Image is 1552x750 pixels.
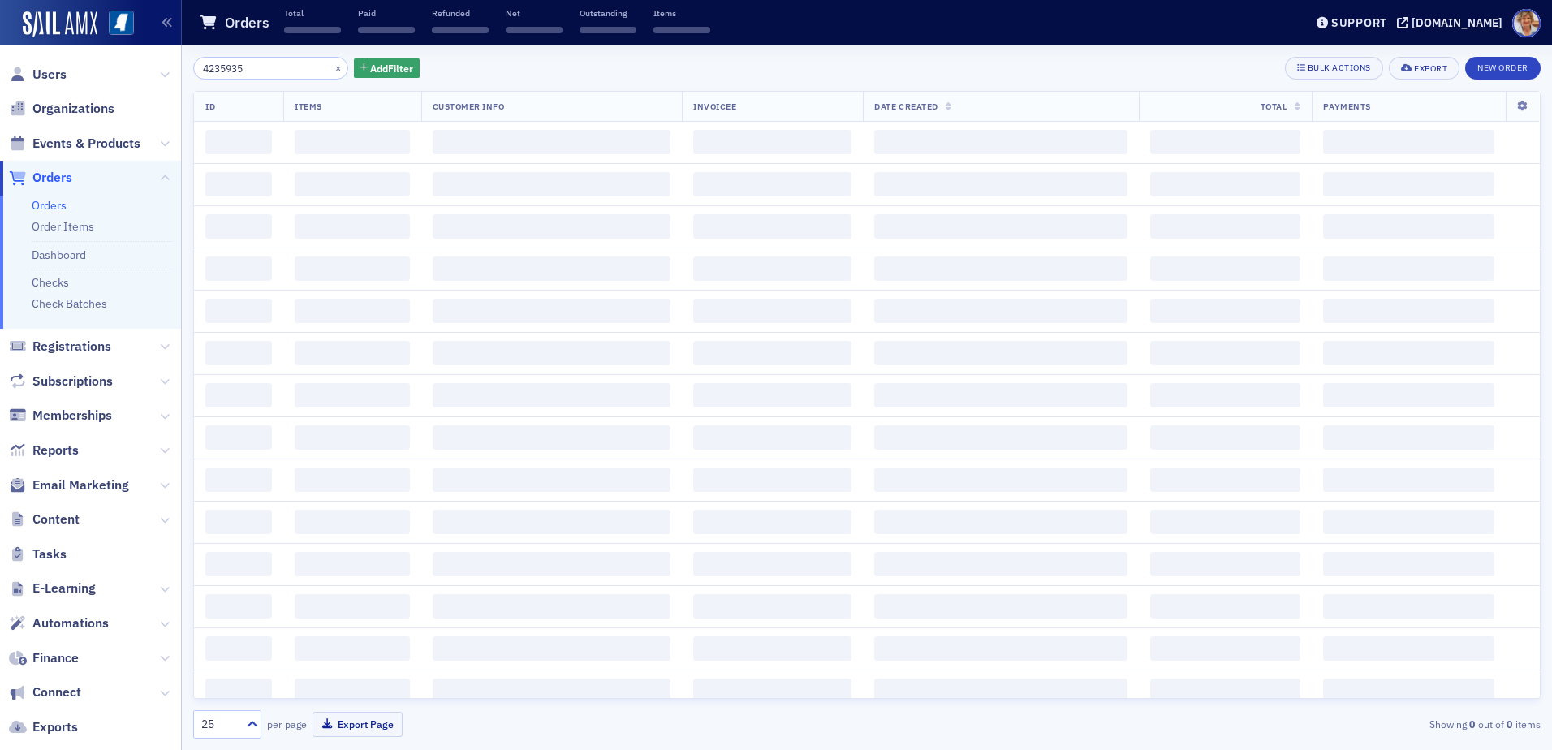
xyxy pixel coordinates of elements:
div: Bulk Actions [1308,63,1371,72]
span: ‌ [295,552,410,576]
span: ‌ [358,27,415,33]
p: Outstanding [580,7,636,19]
button: Export Page [313,712,403,737]
span: Exports [32,718,78,736]
span: Content [32,511,80,528]
span: ‌ [1323,679,1494,703]
span: ‌ [1323,214,1494,239]
button: New Order [1465,57,1541,80]
button: [DOMAIN_NAME] [1397,17,1508,28]
span: ‌ [693,172,851,196]
span: ‌ [433,679,670,703]
span: ‌ [295,299,410,323]
span: Date Created [874,101,938,112]
span: ‌ [433,130,670,154]
button: AddFilter [354,58,420,79]
span: ‌ [1150,256,1301,281]
span: ‌ [295,468,410,492]
span: ‌ [433,383,670,407]
span: ‌ [874,468,1127,492]
strong: 0 [1504,717,1515,731]
span: ‌ [1150,130,1301,154]
span: ‌ [205,172,272,196]
span: ‌ [433,468,670,492]
a: Connect [9,683,81,701]
span: Subscriptions [32,373,113,390]
a: Checks [32,275,69,290]
span: ‌ [1323,299,1494,323]
span: ‌ [874,679,1127,703]
span: Tasks [32,545,67,563]
span: Profile [1512,9,1541,37]
span: ‌ [1150,552,1301,576]
h1: Orders [225,13,269,32]
span: ‌ [693,214,851,239]
span: ‌ [205,594,272,619]
span: ‌ [693,299,851,323]
span: ‌ [874,214,1127,239]
span: ‌ [433,636,670,661]
a: Dashboard [32,248,86,262]
span: Items [295,101,322,112]
span: ‌ [295,679,410,703]
span: ‌ [295,130,410,154]
p: Items [653,7,710,19]
span: ‌ [580,27,636,33]
span: Total [1261,101,1287,112]
span: ‌ [874,425,1127,450]
span: ‌ [295,425,410,450]
span: ‌ [1150,679,1301,703]
a: Users [9,66,67,84]
span: ‌ [433,510,670,534]
span: E-Learning [32,580,96,597]
span: ‌ [1150,636,1301,661]
span: ‌ [693,130,851,154]
span: ‌ [693,552,851,576]
span: ‌ [1150,172,1301,196]
span: ‌ [693,256,851,281]
a: Exports [9,718,78,736]
span: ‌ [874,636,1127,661]
span: ‌ [205,256,272,281]
span: ‌ [1323,172,1494,196]
a: Content [9,511,80,528]
a: Automations [9,614,109,632]
span: ‌ [1323,636,1494,661]
span: ‌ [693,636,851,661]
span: Connect [32,683,81,701]
span: ‌ [205,468,272,492]
a: Subscriptions [9,373,113,390]
span: ‌ [295,256,410,281]
span: ‌ [693,594,851,619]
span: Add Filter [370,61,413,75]
span: Invoicee [693,101,736,112]
span: ‌ [205,341,272,365]
a: Check Batches [32,296,107,311]
span: ‌ [1150,510,1301,534]
span: Reports [32,442,79,459]
p: Paid [358,7,415,19]
span: ‌ [205,510,272,534]
strong: 0 [1467,717,1478,731]
div: Showing out of items [1103,717,1541,731]
span: ‌ [295,594,410,619]
a: View Homepage [97,11,134,38]
span: Automations [32,614,109,632]
span: ‌ [433,425,670,450]
a: New Order [1465,59,1541,74]
span: ‌ [433,552,670,576]
span: Registrations [32,338,111,356]
div: 25 [201,716,237,733]
a: Orders [9,169,72,187]
span: ‌ [874,341,1127,365]
span: ‌ [1323,594,1494,619]
span: Payments [1323,101,1370,112]
span: ‌ [295,341,410,365]
span: ‌ [1323,383,1494,407]
span: ‌ [295,636,410,661]
button: × [331,60,346,75]
a: Memberships [9,407,112,425]
span: ‌ [693,383,851,407]
span: ‌ [693,510,851,534]
span: ‌ [295,510,410,534]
